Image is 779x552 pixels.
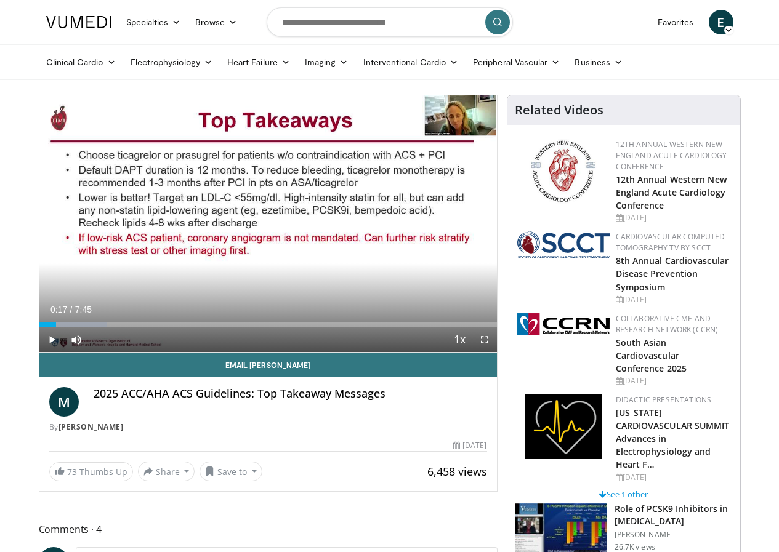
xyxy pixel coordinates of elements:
[525,394,602,459] img: 1860aa7a-ba06-47e3-81a4-3dc728c2b4cf.png.150x105_q85_autocrop_double_scale_upscale_version-0.2.png
[453,440,486,451] div: [DATE]
[138,462,195,481] button: Share
[616,174,727,211] a: 12th Annual Western New England Acute Cardiology Conference
[709,10,733,34] a: E
[616,407,730,470] a: [US_STATE] CARDIOVASCULAR SUMMIT Advances in Electrophysiology and Heart F…
[529,139,597,204] img: 0954f259-7907-4053-a817-32a96463ecc8.png.150x105_q85_autocrop_double_scale_upscale_version-0.2.png
[517,313,610,335] img: a04ee3ba-8487-4636-b0fb-5e8d268f3737.png.150x105_q85_autocrop_double_scale_upscale_version-0.2.png
[616,139,727,172] a: 12th Annual Western New England Acute Cardiology Conference
[297,50,356,74] a: Imaging
[46,16,111,28] img: VuMedi Logo
[616,394,730,406] div: Didactic Presentations
[49,462,133,481] a: 73 Thumbs Up
[50,305,67,314] span: 0:17
[59,422,124,432] a: [PERSON_NAME]
[220,50,297,74] a: Heart Failure
[616,255,729,292] a: 8th Annual Cardiovascular Disease Prevention Symposium
[515,103,603,118] h4: Related Videos
[94,387,487,401] h4: 2025 ACC/AHA ACS Guidelines: Top Takeaway Messages
[650,10,701,34] a: Favorites
[448,327,472,352] button: Playback Rate
[599,489,648,500] a: See 1 other
[39,322,497,327] div: Progress Bar
[616,313,719,335] a: Collaborative CME and Research Network (CCRN)
[39,521,498,537] span: Comments 4
[615,503,733,527] h3: Role of PCSK9 Inhibitors in [MEDICAL_DATA]
[39,353,497,377] a: Email [PERSON_NAME]
[188,10,244,34] a: Browse
[466,50,567,74] a: Peripheral Vascular
[616,337,687,374] a: South Asian Cardiovascular Conference 2025
[119,10,188,34] a: Specialties
[615,530,733,540] p: [PERSON_NAME]
[267,7,513,37] input: Search topics, interventions
[427,464,487,479] span: 6,458 views
[123,50,220,74] a: Electrophysiology
[616,472,730,483] div: [DATE]
[356,50,466,74] a: Interventional Cardio
[39,327,64,352] button: Play
[200,462,262,481] button: Save to
[616,231,725,253] a: Cardiovascular Computed Tomography TV by SCCT
[615,542,655,552] p: 26.7K views
[616,212,730,223] div: [DATE]
[49,422,487,433] div: By
[70,305,73,314] span: /
[517,231,610,258] img: 51a70120-4f25-49cc-93a4-67582377e75f.png.150x105_q85_autocrop_double_scale_upscale_version-0.2.png
[64,327,89,352] button: Mute
[39,50,123,74] a: Clinical Cardio
[49,387,79,417] a: M
[472,327,497,352] button: Fullscreen
[616,294,730,305] div: [DATE]
[67,466,77,478] span: 73
[75,305,92,314] span: 7:45
[616,375,730,386] div: [DATE]
[39,95,497,353] video-js: Video Player
[567,50,630,74] a: Business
